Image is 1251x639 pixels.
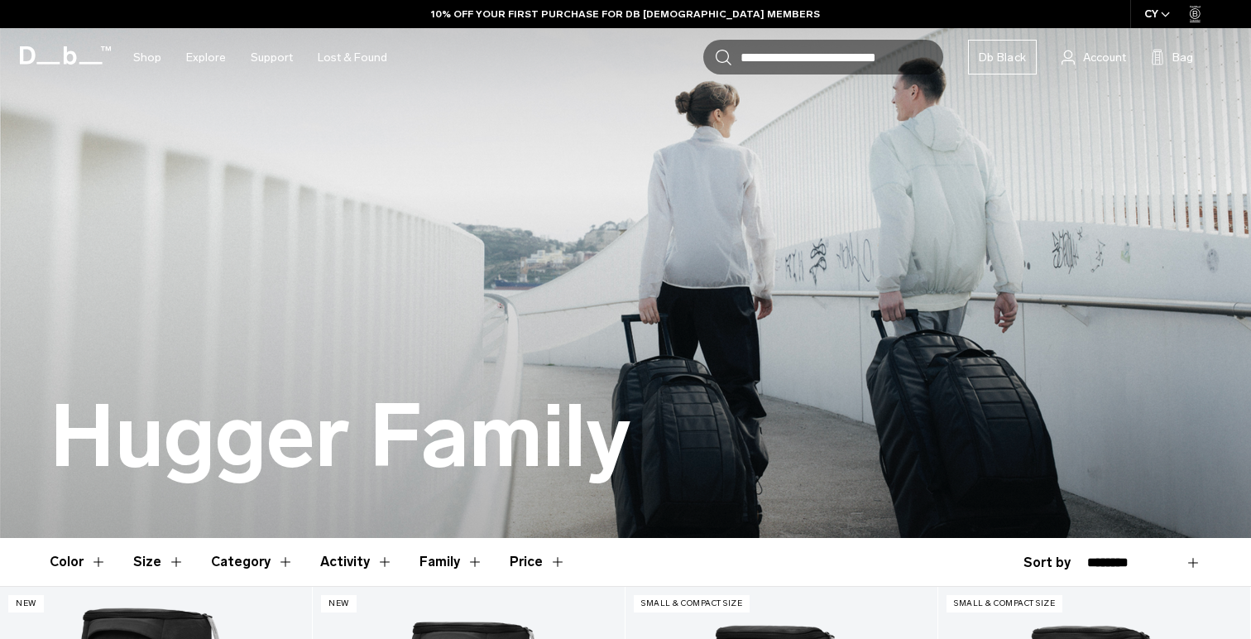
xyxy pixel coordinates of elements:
button: Toggle Filter [211,538,294,586]
button: Toggle Filter [133,538,185,586]
button: Toggle Price [510,538,566,586]
a: Shop [133,28,161,87]
p: New [321,595,357,613]
p: New [8,595,44,613]
p: Small & Compact Size [947,595,1062,613]
p: Small & Compact Size [634,595,750,613]
a: Account [1062,47,1126,67]
button: Bag [1151,47,1193,67]
button: Toggle Filter [50,538,107,586]
a: Lost & Found [318,28,387,87]
a: Support [251,28,293,87]
span: Bag [1172,49,1193,66]
nav: Main Navigation [121,28,400,87]
a: Db Black [968,40,1037,74]
button: Toggle Filter [320,538,393,586]
button: Toggle Filter [419,538,483,586]
a: 10% OFF YOUR FIRST PURCHASE FOR DB [DEMOGRAPHIC_DATA] MEMBERS [431,7,820,22]
a: Explore [186,28,226,87]
h1: Hugger Family [50,389,631,485]
span: Account [1083,49,1126,66]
